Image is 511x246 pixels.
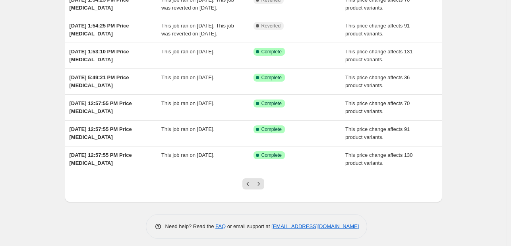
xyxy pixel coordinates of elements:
span: This price change affects 131 product variants. [345,49,413,62]
span: Reverted [261,23,281,29]
span: This job ran on [DATE]. [161,49,215,55]
span: This price change affects 130 product variants. [345,152,413,166]
span: This job ran on [DATE]. [161,152,215,158]
span: Complete [261,49,282,55]
button: Previous [242,178,254,189]
span: [DATE] 1:53:10 PM Price [MEDICAL_DATA] [70,49,129,62]
button: Next [253,178,264,189]
span: This price change affects 91 product variants. [345,126,410,140]
nav: Pagination [242,178,264,189]
span: or email support at [226,223,271,229]
span: Complete [261,100,282,107]
span: [DATE] 5:49:21 PM Price [MEDICAL_DATA] [70,74,129,88]
span: Need help? Read the [165,223,216,229]
span: Complete [261,152,282,158]
span: [DATE] 1:54:25 PM Price [MEDICAL_DATA] [70,23,129,37]
span: This job ran on [DATE]. [161,74,215,80]
span: This price change affects 70 product variants. [345,100,410,114]
span: This job ran on [DATE]. [161,100,215,106]
span: Complete [261,126,282,133]
a: [EMAIL_ADDRESS][DOMAIN_NAME] [271,223,359,229]
span: This price change affects 91 product variants. [345,23,410,37]
span: [DATE] 12:57:55 PM Price [MEDICAL_DATA] [70,126,132,140]
span: [DATE] 12:57:55 PM Price [MEDICAL_DATA] [70,152,132,166]
a: FAQ [215,223,226,229]
span: [DATE] 12:57:55 PM Price [MEDICAL_DATA] [70,100,132,114]
span: This price change affects 36 product variants. [345,74,410,88]
span: This job ran on [DATE]. [161,126,215,132]
span: This job ran on [DATE]. This job was reverted on [DATE]. [161,23,234,37]
span: Complete [261,74,282,81]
